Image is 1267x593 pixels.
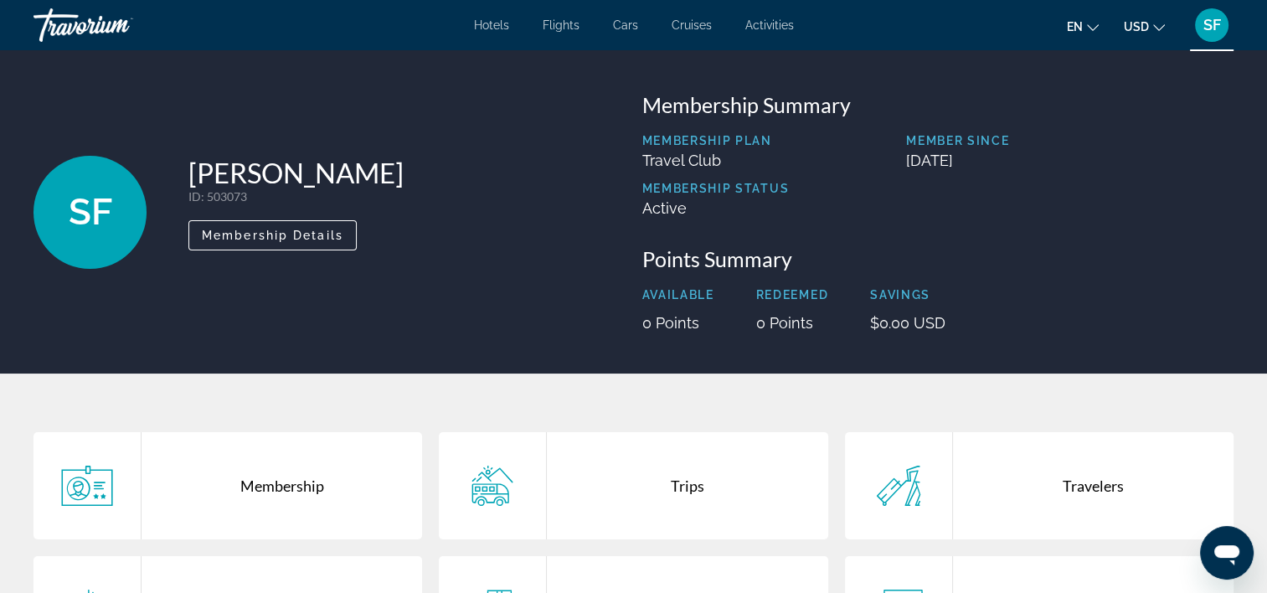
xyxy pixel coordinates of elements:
h3: Membership Summary [642,92,1234,117]
div: Travelers [953,432,1234,539]
a: Membership [33,432,422,539]
h1: [PERSON_NAME] [188,156,404,189]
button: Change currency [1124,14,1165,39]
p: 0 Points [642,314,714,332]
h3: Points Summary [642,246,1234,271]
a: Cars [613,18,638,32]
span: Membership Details [202,229,343,242]
p: Available [642,288,714,302]
a: Hotels [474,18,509,32]
button: Membership Details [188,220,357,250]
p: Member Since [906,134,1234,147]
p: Membership Plan [642,134,790,147]
iframe: Button to launch messaging window [1200,526,1254,580]
p: Membership Status [642,182,790,195]
span: ID [188,189,201,204]
a: Travorium [33,3,201,47]
p: [DATE] [906,152,1234,169]
a: Trips [439,432,827,539]
a: Flights [543,18,579,32]
button: User Menu [1190,8,1234,43]
p: : 503073 [188,189,404,204]
a: Cruises [672,18,712,32]
a: Membership Details [188,224,357,242]
span: SF [69,190,112,234]
div: Trips [547,432,827,539]
span: SF [1203,17,1221,34]
span: USD [1124,20,1149,34]
div: Membership [142,432,422,539]
p: Travel Club [642,152,790,169]
button: Change language [1067,14,1099,39]
p: $0.00 USD [870,314,945,332]
span: en [1067,20,1083,34]
p: Active [642,199,790,217]
p: 0 Points [756,314,828,332]
a: Activities [745,18,794,32]
a: Travelers [845,432,1234,539]
p: Savings [870,288,945,302]
p: Redeemed [756,288,828,302]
